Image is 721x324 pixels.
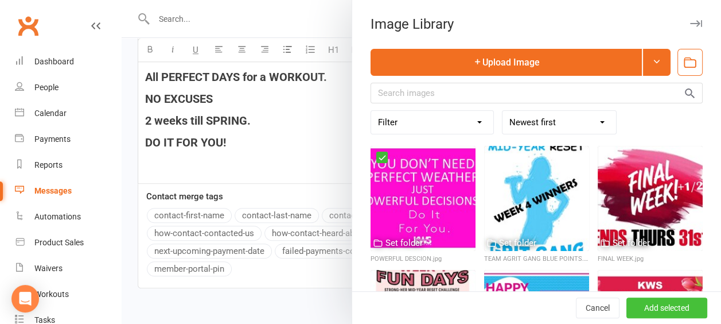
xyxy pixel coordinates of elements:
[15,152,121,178] a: Reports
[352,16,721,32] div: Image Library
[34,160,63,169] div: Reports
[484,254,589,264] div: TEAM AGRIT GANG BLUE POINTS.jpg
[371,49,642,76] button: Upload Image
[34,290,69,299] div: Workouts
[15,178,121,204] a: Messages
[15,101,121,126] a: Calendar
[15,75,121,101] a: People
[15,204,121,230] a: Automations
[484,146,589,251] img: TEAM AGRIT GANG BLUE POINTS.jpg
[34,238,84,247] div: Product Sales
[371,83,703,103] input: Search images
[371,254,476,264] div: POWERFUL DESCION.jpg
[499,236,536,250] div: Set folder
[15,126,121,152] a: Payments
[34,264,63,273] div: Waivers
[11,285,39,313] div: Open Intercom Messenger
[576,298,619,318] button: Cancel
[15,49,121,75] a: Dashboard
[34,109,67,118] div: Calendar
[15,281,121,307] a: Workouts
[371,146,476,251] img: POWERFUL DESCION.jpg
[598,254,703,264] div: FINAL WEEK.jpg
[385,236,423,250] div: Set folder
[34,212,81,221] div: Automations
[34,134,71,144] div: Payments
[15,230,121,256] a: Product Sales
[34,186,72,195] div: Messages
[14,11,42,40] a: Clubworx
[613,236,650,250] div: Set folder
[34,57,74,66] div: Dashboard
[15,256,121,281] a: Waivers
[34,83,59,92] div: People
[598,146,703,251] img: FINAL WEEK.jpg
[626,298,707,318] button: Add selected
